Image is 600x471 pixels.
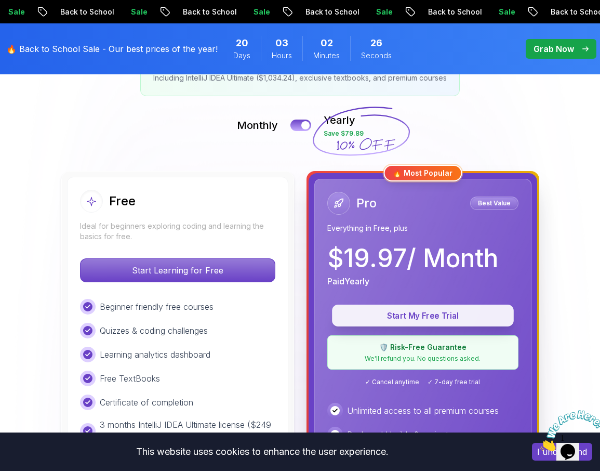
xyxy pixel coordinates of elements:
p: We'll refund you. No questions asked. [334,355,512,363]
span: 26 Seconds [370,36,382,50]
span: 3 Hours [275,36,288,50]
p: Sale [367,7,400,17]
button: Accept cookies [532,443,592,461]
p: Everything in Free, plus [327,223,518,233]
span: Seconds [361,50,392,61]
button: Start My Free Trial [332,305,514,326]
p: Learning analytics dashboard [100,348,210,361]
p: Beginner friendly free courses [100,300,214,313]
p: Free TextBooks [100,372,160,385]
span: Days [233,50,250,61]
p: Start My Free Trial [344,310,502,322]
span: 20 Days [236,36,248,50]
p: Certificate of completion [100,396,193,409]
span: Hours [272,50,292,61]
p: Back to School [419,7,489,17]
a: Start Learning for Free [80,265,275,276]
p: Back to School [51,7,122,17]
p: 🛡️ Risk-Free Guarantee [334,342,512,352]
p: Including IntelliJ IDEA Ultimate ($1,034.24), exclusive textbooks, and premium courses [153,73,447,83]
p: Sale [244,7,277,17]
p: Paid Yearly [327,275,369,287]
p: Sale [489,7,523,17]
h2: Pro [356,195,377,212]
h2: Free [109,193,136,210]
span: 1 [4,4,8,13]
p: Sale [122,7,155,17]
p: Grab Now [534,43,574,55]
p: Quizzes & coding challenges [100,324,208,337]
p: Real-world builds & projects [347,428,452,441]
span: Minutes [313,50,340,61]
p: Unlimited access to all premium courses [347,404,499,417]
button: Start Learning for Free [80,258,275,282]
p: Start Learning for Free [81,259,275,282]
p: 🔥 Back to School Sale - Our best prices of the year! [6,43,218,55]
span: ✓ Cancel anytime [365,378,419,386]
span: 2 Minutes [321,36,333,50]
div: This website uses cookies to enhance the user experience. [8,440,516,463]
p: 3 months IntelliJ IDEA Ultimate license ($249 value) [100,418,275,443]
p: Best Value [472,198,517,208]
span: ✓ 7-day free trial [428,378,480,386]
p: Back to School [296,7,367,17]
p: Ideal for beginners exploring coding and learning the basics for free. [80,221,275,242]
p: Monthly [237,118,278,133]
p: $ 19.97 / Month [327,246,498,271]
img: Chat attention grabber [4,4,69,45]
iframe: chat widget [536,406,600,455]
p: Back to School [174,7,244,17]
